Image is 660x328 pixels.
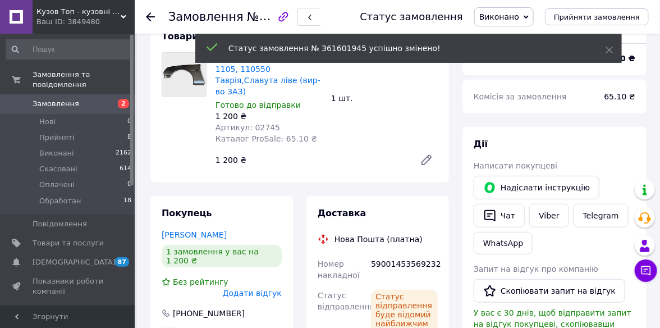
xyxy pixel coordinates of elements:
[127,133,131,143] span: 8
[415,149,438,171] a: Редагувати
[369,254,440,285] div: 59001453569232
[39,148,74,158] span: Виконані
[162,245,282,267] div: 1 замовлення у вас на 1 200 ₴
[474,232,533,254] a: WhatsApp
[318,291,374,311] span: Статус відправлення
[360,11,463,22] div: Статус замовлення
[228,43,577,54] div: Статус замовлення № 361601945 успішно змінено!
[39,117,56,127] span: Нові
[123,196,131,206] span: 18
[474,204,525,227] button: Чат
[39,196,81,206] span: Обработан
[604,92,635,101] span: 65.10 ₴
[247,10,327,24] span: №361601945
[33,99,79,109] span: Замовлення
[33,276,104,297] span: Показники роботи компанії
[39,164,77,174] span: Скасовані
[216,111,322,122] div: 1 200 ₴
[223,289,282,298] span: Додати відгук
[327,90,442,106] div: 1 шт.
[39,133,74,143] span: Прийняті
[574,204,629,227] a: Telegram
[36,7,121,17] span: Кузов Топ - кузовні запчастини, які стають як рідні
[474,176,599,199] button: Надіслати інструкцію
[162,31,287,42] span: Товари в замовленні (1)
[162,208,212,218] span: Покупець
[162,230,227,239] a: [PERSON_NAME]
[318,208,366,218] span: Доставка
[118,99,129,108] span: 2
[474,139,488,149] span: Дії
[474,265,598,274] span: Запит на відгук про компанію
[529,204,569,227] a: Viber
[554,13,640,21] span: Прийняти замовлення
[36,17,135,27] div: Ваш ID: 3849480
[635,259,657,282] button: Чат з покупцем
[39,180,75,190] span: Оплачені
[545,8,649,25] button: Прийняти замовлення
[162,53,206,97] img: Крило переднє ЗАЗ 1102, 1105, 110550 Таврія,Славута ліве (вир-во ЗАЗ)
[211,152,411,168] div: 1 200 ₴
[146,11,155,22] div: Повернутися назад
[127,180,131,190] span: 0
[172,308,246,319] div: [PHONE_NUMBER]
[216,134,317,143] span: Каталог ProSale: 65.10 ₴
[318,259,360,280] span: Номер накладної
[173,277,228,286] span: Без рейтингу
[216,123,280,132] span: Артикул: 02745
[479,12,519,21] span: Виконано
[33,257,116,267] span: [DEMOGRAPHIC_DATA]
[168,10,244,24] span: Замовлення
[216,101,301,110] span: Готово до відправки
[33,238,104,248] span: Товари та послуги
[474,161,557,170] span: Написати покупцеві
[120,164,131,174] span: 614
[33,70,135,90] span: Замовлення та повідомлення
[474,92,567,101] span: Комісія за замовлення
[127,117,131,127] span: 0
[115,257,129,267] span: 87
[116,148,131,158] span: 2162
[332,234,425,245] div: Нова Пошта (платна)
[474,279,625,303] button: Скопіювати запит на відгук
[33,219,87,229] span: Повідомлення
[6,39,132,60] input: Пошук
